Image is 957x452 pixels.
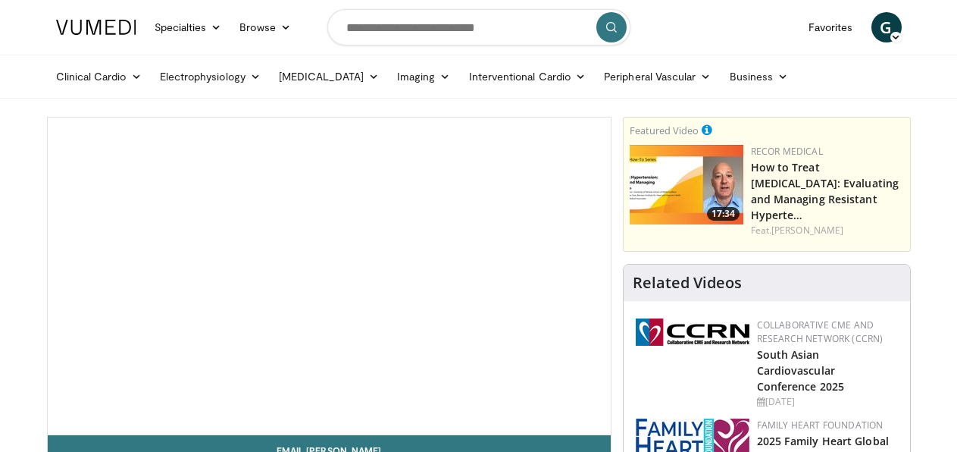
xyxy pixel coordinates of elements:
a: Recor Medical [751,145,823,158]
a: Interventional Cardio [460,61,596,92]
a: Favorites [799,12,862,42]
span: 17:34 [707,207,740,221]
h4: Related Videos [633,274,742,292]
a: Browse [230,12,300,42]
a: Clinical Cardio [47,61,151,92]
a: 17:34 [630,145,743,224]
a: Business [721,61,798,92]
a: [MEDICAL_DATA] [270,61,388,92]
img: a04ee3ba-8487-4636-b0fb-5e8d268f3737.png.150x105_q85_autocrop_double_scale_upscale_version-0.2.png [636,319,749,346]
div: [DATE] [757,395,898,409]
img: VuMedi Logo [56,20,136,35]
a: How to Treat [MEDICAL_DATA]: Evaluating and Managing Resistant Hyperte… [751,160,899,222]
input: Search topics, interventions [327,9,630,46]
a: Collaborative CME and Research Network (CCRN) [757,319,884,345]
a: Imaging [388,61,460,92]
a: Electrophysiology [151,61,270,92]
a: South Asian Cardiovascular Conference 2025 [757,347,845,394]
a: Specialties [145,12,231,42]
video-js: Video Player [48,118,611,435]
img: 10cbd22e-c1e6-49ff-b90e-4507a8859fc1.jpg.150x105_q85_crop-smart_upscale.jpg [630,145,743,224]
a: Peripheral Vascular [595,61,720,92]
a: Family Heart Foundation [757,419,884,432]
a: [PERSON_NAME] [771,224,843,237]
small: Featured Video [630,124,699,137]
div: Feat. [751,224,904,237]
a: G [871,12,902,42]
